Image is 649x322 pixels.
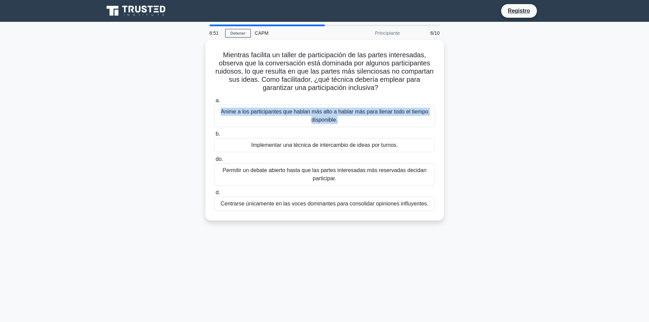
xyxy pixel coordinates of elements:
[225,29,251,37] a: Detener
[220,201,428,206] font: Centrarse únicamente en las voces dominantes para consolidar opiniones influyentes.
[216,156,223,162] font: do.
[430,30,439,36] font: 6/10
[504,6,534,15] a: Registro
[251,142,398,148] font: Implementar una técnica de intercambio de ideas por turnos.
[210,30,219,36] font: 8:51
[216,189,220,195] font: d.
[375,30,400,36] font: Principiante
[221,109,428,123] font: Anime a los participantes que hablan más alto a hablar más para llenar todo el tiempo disponible.
[508,8,530,14] font: Registro
[216,131,220,137] font: b.
[230,31,246,36] font: Detener
[222,167,427,181] font: Permitir un debate abierto hasta que las partes interesadas más reservadas decidan participar.
[255,30,268,36] font: CAPM
[216,97,220,103] font: a.
[215,51,433,91] font: Mientras facilita un taller de participación de las partes interesadas, observa que la conversaci...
